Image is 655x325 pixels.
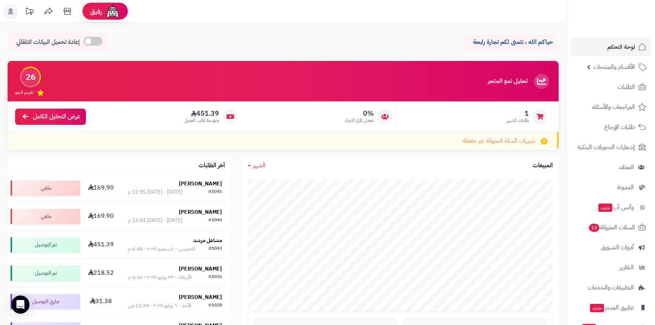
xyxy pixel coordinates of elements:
[11,295,29,314] div: Open Intercom Messenger
[128,188,182,196] div: [DATE] - [DATE] 12:35 م
[179,180,222,188] strong: [PERSON_NAME]
[15,109,86,125] a: عرض التحليل الكامل
[83,202,119,230] td: 169.90
[571,118,650,136] a: طلبات الإرجاع
[179,293,222,301] strong: [PERSON_NAME]
[83,259,119,287] td: 218.52
[618,82,635,92] span: الطلبات
[619,162,634,173] span: العملاء
[184,117,219,124] span: متوسط طلب العميل
[617,182,634,193] span: المدونة
[11,266,80,281] div: تم التوصيل
[193,236,222,244] strong: مشاعل مرشد
[571,98,650,116] a: المراجعات والأسئلة
[128,217,182,224] div: [DATE] - [DATE] 12:04 م
[15,89,33,96] span: تقييم النمو
[577,142,635,152] span: إشعارات التحويلات البنكية
[345,117,374,124] span: معدل تكرار الشراء
[11,180,80,196] div: ملغي
[571,218,650,236] a: السلات المتروكة10
[571,258,650,277] a: التقارير
[598,204,612,212] span: جديد
[571,78,650,96] a: الطلبات
[604,6,648,22] img: logo-2.png
[619,262,634,273] span: التقارير
[571,178,650,196] a: المدونة
[593,62,635,72] span: الأقسام والمنتجات
[208,188,222,196] div: #1045
[588,223,600,232] span: 10
[248,161,265,170] a: الشهر
[607,42,635,52] span: لوحة التحكم
[507,109,529,118] span: 1
[590,304,604,312] span: جديد
[11,237,80,252] div: تم التوصيل
[16,38,80,47] span: إعادة تحميل البيانات التلقائي
[128,245,195,253] div: الخميس - ٤ سبتمبر ٢٠٢٥ - 6:48 م
[533,162,553,169] h3: المبيعات
[601,242,634,253] span: أدوات التسويق
[507,117,529,124] span: طلبات الشهر
[208,217,222,224] div: #1044
[83,174,119,202] td: 169.90
[571,138,650,156] a: إشعارات التحويلات البنكية
[571,198,650,216] a: وآتس آبجديد
[83,231,119,259] td: 451.39
[105,4,120,19] img: ai-face.png
[589,302,634,313] span: تطبيق المتجر
[208,302,222,309] div: #1028
[20,4,39,21] a: تحديثات المنصة
[571,278,650,297] a: التطبيقات والخدمات
[128,302,191,309] div: الأحد - ٦ يوليو ٢٠٢٥ - 11:49 ص
[604,122,635,132] span: طلبات الإرجاع
[179,208,222,216] strong: [PERSON_NAME]
[184,109,219,118] span: 451.39
[571,38,650,56] a: لوحة التحكم
[11,294,80,309] div: جاري التوصيل
[83,288,119,316] td: 31.38
[571,238,650,257] a: أدوات التسويق
[463,137,535,145] span: تنبيهات السلة المتروكة غير مفعلة
[179,265,222,273] strong: [PERSON_NAME]
[208,245,222,253] div: #1043
[253,161,265,170] span: الشهر
[588,282,634,293] span: التطبيقات والخدمات
[208,274,222,281] div: #1035
[571,158,650,176] a: العملاء
[128,274,192,281] div: الأربعاء - ٢٣ يوليو ٢٠٢٥ - 6:16 م
[592,102,635,112] span: المراجعات والأسئلة
[90,7,102,16] span: رفيق
[11,209,80,224] div: ملغي
[588,222,635,233] span: السلات المتروكة
[488,78,528,85] h3: تحليل نمو المتجر
[345,109,374,118] span: 0%
[598,202,634,213] span: وآتس آب
[199,162,225,169] h3: آخر الطلبات
[33,112,80,121] span: عرض التحليل الكامل
[470,38,553,47] p: حياكم الله ، نتمنى لكم تجارة رابحة
[571,299,650,317] a: تطبيق المتجرجديد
